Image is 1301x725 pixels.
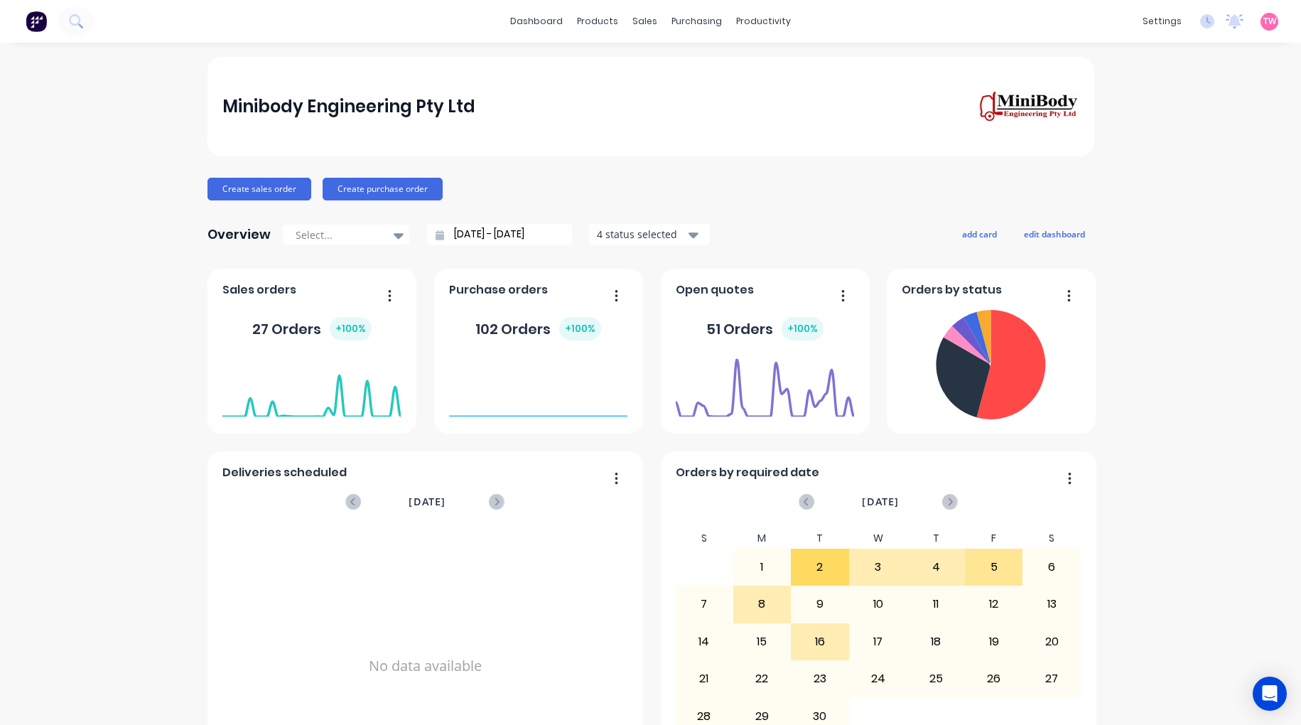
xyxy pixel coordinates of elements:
[570,11,625,32] div: products
[409,494,446,510] span: [DATE]
[792,624,848,660] div: 16
[323,178,443,200] button: Create purchase order
[706,317,824,340] div: 51 Orders
[953,225,1006,243] button: add card
[1022,528,1081,549] div: S
[222,464,347,481] span: Deliveries scheduled
[907,549,964,585] div: 4
[1023,624,1080,660] div: 20
[792,549,848,585] div: 2
[1023,661,1080,697] div: 27
[449,281,548,299] span: Purchase orders
[907,586,964,622] div: 11
[207,178,311,200] button: Create sales order
[1253,677,1287,711] div: Open Intercom Messenger
[734,586,791,622] div: 8
[850,661,907,697] div: 24
[791,528,849,549] div: T
[979,90,1079,123] img: Minibody Engineering Pty Ltd
[902,281,1002,299] span: Orders by status
[222,281,296,299] span: Sales orders
[734,624,791,660] div: 15
[782,317,824,340] div: + 100 %
[675,528,733,549] div: S
[1263,15,1276,28] span: TW
[849,528,907,549] div: W
[966,586,1022,622] div: 12
[850,624,907,660] div: 17
[625,11,664,32] div: sales
[907,528,965,549] div: T
[207,220,271,249] div: Overview
[792,661,848,697] div: 23
[559,317,601,340] div: + 100 %
[850,586,907,622] div: 10
[676,281,754,299] span: Open quotes
[733,528,792,549] div: M
[792,586,848,622] div: 9
[1015,225,1094,243] button: edit dashboard
[26,11,47,32] img: Factory
[850,549,907,585] div: 3
[734,661,791,697] div: 22
[664,11,729,32] div: purchasing
[862,494,899,510] span: [DATE]
[966,549,1022,585] div: 5
[503,11,570,32] a: dashboard
[330,317,372,340] div: + 100 %
[965,528,1023,549] div: F
[966,661,1022,697] div: 26
[1135,11,1189,32] div: settings
[734,549,791,585] div: 1
[966,624,1022,660] div: 19
[676,661,733,697] div: 21
[252,317,372,340] div: 27 Orders
[1023,549,1080,585] div: 6
[1023,586,1080,622] div: 13
[676,586,733,622] div: 7
[729,11,798,32] div: productivity
[597,227,686,242] div: 4 status selected
[589,224,710,245] button: 4 status selected
[907,661,964,697] div: 25
[676,624,733,660] div: 14
[222,92,475,121] div: Minibody Engineering Pty Ltd
[907,624,964,660] div: 18
[475,317,601,340] div: 102 Orders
